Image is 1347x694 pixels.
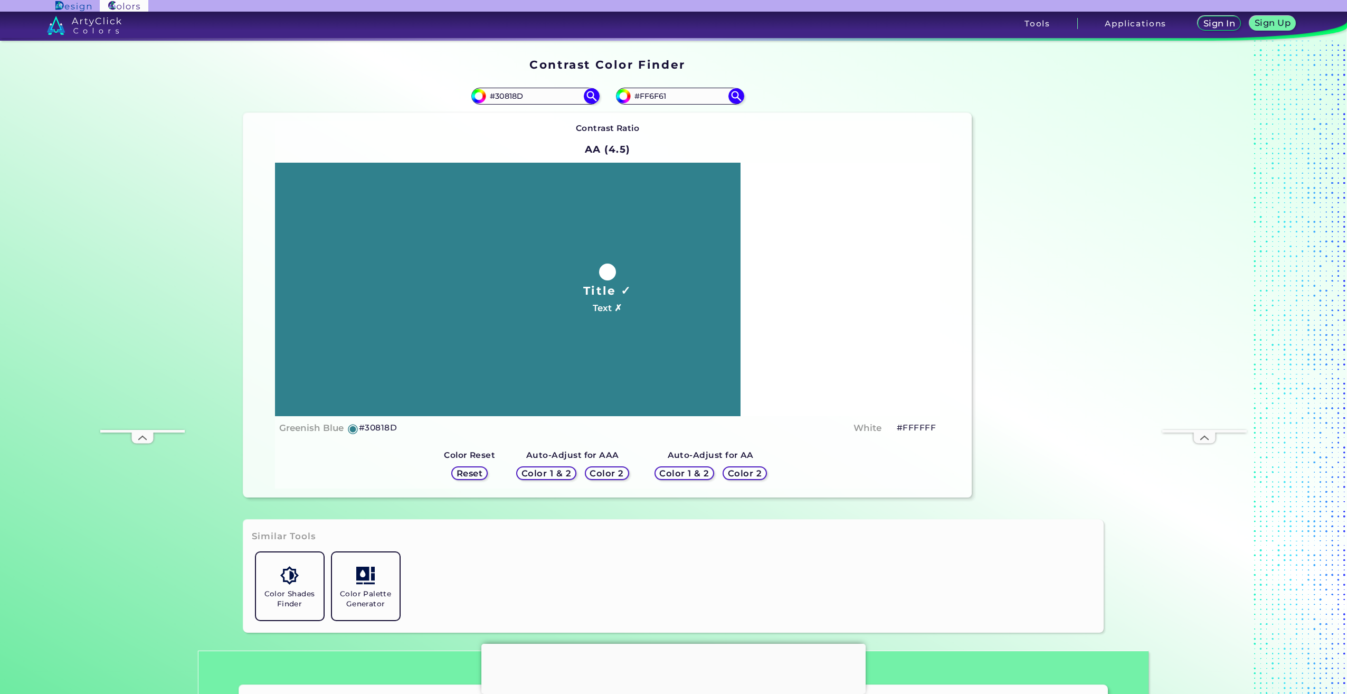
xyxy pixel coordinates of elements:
h5: #30818D [359,421,397,435]
h3: Similar Tools [252,530,316,543]
h5: Sign Up [1256,19,1289,27]
h1: Title ✓ [583,283,632,298]
img: icon search [584,88,600,104]
h5: Color Palette Generator [336,589,395,609]
h5: Color 1 & 2 [662,470,707,477]
a: Sign Up [1251,17,1293,30]
iframe: Advertisement [976,54,1108,502]
h5: ◉ [347,422,359,435]
a: Color Shades Finder [252,548,328,624]
h4: Text ✗ [593,301,622,316]
iframe: Advertisement [1162,113,1247,430]
h4: Greenish Blue [279,420,344,436]
img: icon_color_shades.svg [280,566,299,585]
a: Color Palette Generator [328,548,404,624]
h5: #FFFFFF [897,421,936,435]
h5: Reset [458,470,481,477]
a: Sign In [1200,17,1239,30]
strong: Contrast Ratio [576,123,640,133]
strong: Color Reset [444,450,495,460]
h2: AA (4.5) [580,138,635,161]
h5: Color 2 [729,470,760,477]
img: icon search [728,88,744,104]
h5: Color Shades Finder [260,589,319,609]
iframe: Advertisement [100,113,185,430]
h5: Color 2 [592,470,622,477]
h4: White [853,420,881,436]
h3: Tools [1025,20,1050,27]
img: logo_artyclick_colors_white.svg [47,16,121,35]
iframe: Advertisement [481,644,866,691]
input: type color 1.. [486,89,584,103]
input: type color 2.. [631,89,729,103]
h3: Applications [1105,20,1166,27]
h5: Color 1 & 2 [524,470,569,477]
strong: Auto-Adjust for AAA [526,450,619,460]
img: icon_col_pal_col.svg [356,566,375,585]
h1: Contrast Color Finder [529,57,685,72]
h5: Sign In [1205,20,1234,27]
strong: Auto-Adjust for AA [668,450,754,460]
img: ArtyClick Design logo [55,1,91,11]
h5: ◉ [885,422,897,435]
